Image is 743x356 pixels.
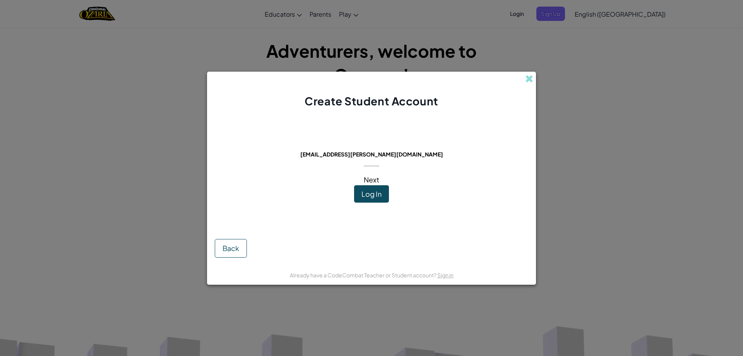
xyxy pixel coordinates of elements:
[364,175,379,184] span: Next
[317,140,426,149] span: This email is already in use:
[361,189,382,198] span: Log In
[300,151,443,158] span: [EMAIL_ADDRESS][PERSON_NAME][DOMAIN_NAME]
[215,239,247,258] button: Back
[305,94,438,108] span: Create Student Account
[437,272,454,279] a: Sign in
[223,244,239,253] span: Back
[354,185,389,203] button: Log In
[290,272,437,279] span: Already have a CodeCombat Teacher or Student account?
